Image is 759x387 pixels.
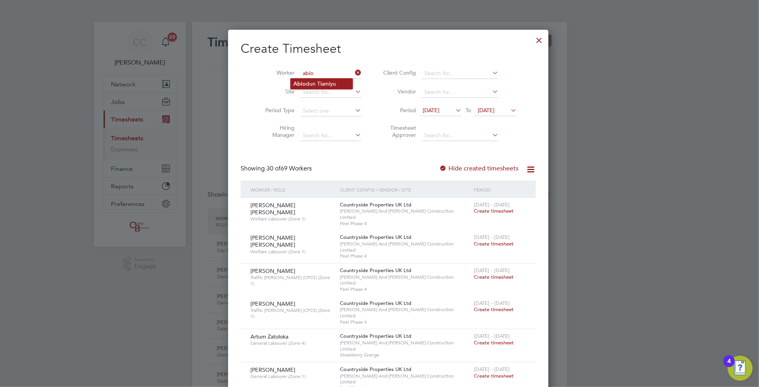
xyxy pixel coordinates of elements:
[340,306,470,319] span: [PERSON_NAME] And [PERSON_NAME] Construction Limited
[291,79,353,89] li: dun Tiamiyu
[474,208,514,214] span: Create timesheet
[421,130,498,141] input: Search for...
[300,130,361,141] input: Search for...
[474,267,510,274] span: [DATE] - [DATE]
[250,373,334,380] span: General Labourer (Zone 1)
[340,333,411,339] span: Countryside Properties UK Ltd
[340,274,470,286] span: [PERSON_NAME] And [PERSON_NAME] Construction Limited
[250,202,295,216] span: [PERSON_NAME] [PERSON_NAME]
[250,249,334,255] span: Welfare Labourer (Zone 1)
[340,373,470,385] span: [PERSON_NAME] And [PERSON_NAME] Construction Limited
[250,307,334,319] span: Traffic [PERSON_NAME] (CPCS) (Zone 1)
[340,352,470,358] span: Strawberry Grange
[474,240,514,247] span: Create timesheet
[340,319,470,325] span: Peel Phase 4
[439,165,519,172] label: Hide created timesheets
[250,267,295,274] span: [PERSON_NAME]
[472,181,528,199] div: Period
[340,234,411,240] span: Countryside Properties UK Ltd
[266,165,280,172] span: 30 of
[250,300,295,307] span: [PERSON_NAME]
[727,361,731,371] div: 4
[474,366,510,373] span: [DATE] - [DATE]
[340,300,411,306] span: Countryside Properties UK Ltd
[463,105,473,115] span: To
[259,124,295,138] label: Hiring Manager
[340,208,470,220] span: [PERSON_NAME] And [PERSON_NAME] Construction Limited
[340,241,470,253] span: [PERSON_NAME] And [PERSON_NAME] Construction Limited
[474,201,510,208] span: [DATE] - [DATE]
[474,274,514,280] span: Create timesheet
[474,234,510,240] span: [DATE] - [DATE]
[266,165,312,172] span: 69 Workers
[241,41,536,57] h2: Create Timesheet
[421,87,498,98] input: Search for...
[250,366,295,373] span: [PERSON_NAME]
[478,107,495,114] span: [DATE]
[300,87,361,98] input: Search for...
[300,106,361,116] input: Select one
[340,267,411,274] span: Countryside Properties UK Ltd
[340,286,470,292] span: Peel Phase 4
[259,88,295,95] label: Site
[340,220,470,227] span: Peel Phase 4
[474,306,514,313] span: Create timesheet
[474,373,514,379] span: Create timesheet
[474,300,510,306] span: [DATE] - [DATE]
[259,69,295,76] label: Worker
[381,88,416,95] label: Vendor
[241,165,313,173] div: Showing
[294,81,306,87] b: Abio
[381,107,416,114] label: Period
[421,68,498,79] input: Search for...
[250,234,295,248] span: [PERSON_NAME] [PERSON_NAME]
[340,340,470,352] span: [PERSON_NAME] And [PERSON_NAME] Construction Limited
[250,333,288,340] span: Artum Zatoloka
[474,333,510,339] span: [DATE] - [DATE]
[250,274,334,287] span: Traffic [PERSON_NAME] (CPCS) (Zone 1)
[340,366,411,373] span: Countryside Properties UK Ltd
[474,339,514,346] span: Create timesheet
[300,68,361,79] input: Search for...
[250,340,334,346] span: General Labourer (Zone 4)
[381,124,416,138] label: Timesheet Approver
[340,253,470,259] span: Peel Phase 4
[338,181,472,199] div: Client Config / Vendor / Site
[728,356,753,381] button: Open Resource Center, 4 new notifications
[340,201,411,208] span: Countryside Properties UK Ltd
[250,216,334,222] span: Welfare Labourer (Zone 1)
[423,107,439,114] span: [DATE]
[259,107,295,114] label: Period Type
[248,181,338,199] div: Worker / Role
[381,69,416,76] label: Client Config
